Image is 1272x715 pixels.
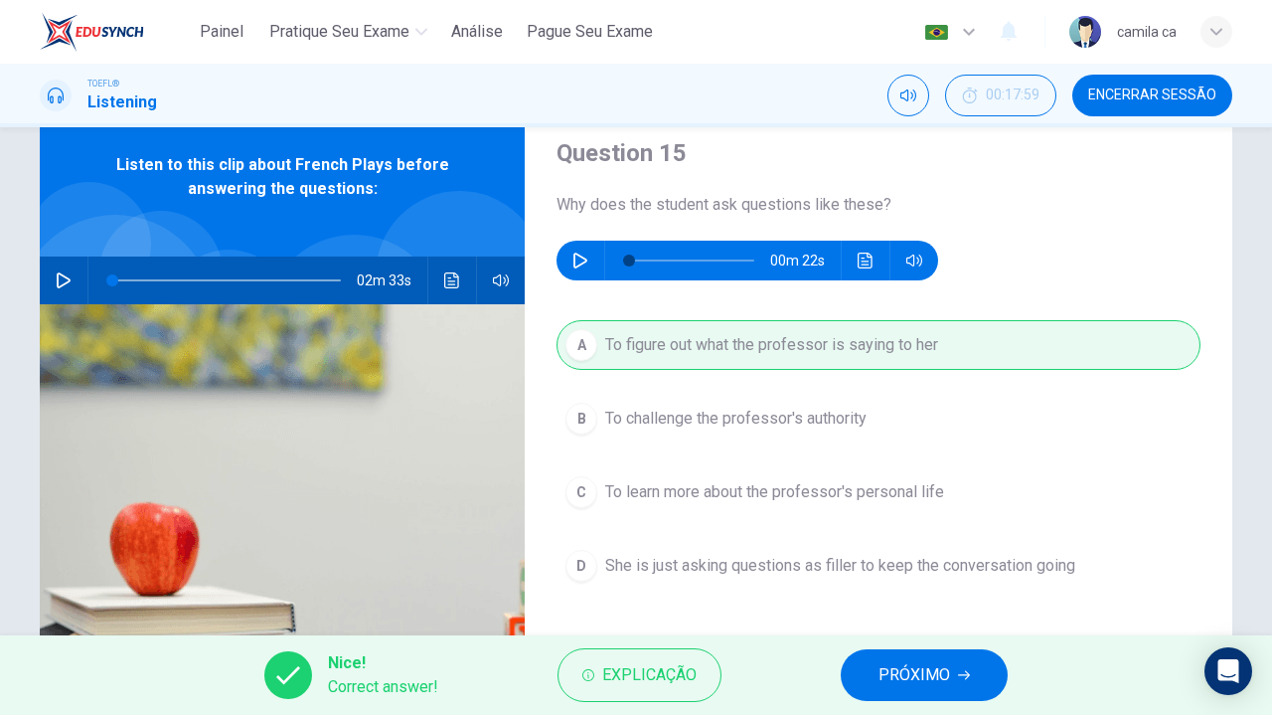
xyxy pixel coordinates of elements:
[945,75,1056,116] button: 00:17:59
[190,14,253,50] button: Painel
[1204,647,1252,695] div: Open Intercom Messenger
[924,25,949,40] img: pt
[602,661,697,689] span: Explicação
[328,675,438,699] span: Correct answer!
[770,241,841,280] span: 00m 22s
[328,651,438,675] span: Nice!
[357,257,427,304] span: 02m 33s
[1088,88,1216,103] span: Encerrar Sessão
[945,75,1056,116] div: Esconder
[519,14,661,50] button: Pague Seu Exame
[557,648,721,702] button: Explicação
[878,661,950,689] span: PRÓXIMO
[104,153,460,201] span: Listen to this clip about French Plays before answering the questions:
[87,77,119,90] span: TOEFL®
[200,20,243,44] span: Painel
[1117,20,1177,44] div: camila ca
[40,12,190,52] a: EduSynch logo
[556,137,1200,169] h4: Question 15
[40,12,144,52] img: EduSynch logo
[841,649,1008,701] button: PRÓXIMO
[556,193,1200,217] span: Why does the student ask questions like these?
[87,90,157,114] h1: Listening
[1069,16,1101,48] img: Profile picture
[986,88,1039,103] span: 00:17:59
[1072,75,1232,116] button: Encerrar Sessão
[887,75,929,116] div: Silenciar
[269,20,409,44] span: Pratique seu exame
[451,20,503,44] span: Análise
[527,20,653,44] span: Pague Seu Exame
[850,241,881,280] button: Clique para ver a transcrição do áudio
[443,14,511,50] button: Análise
[436,257,468,304] button: Clique para ver a transcrição do áudio
[261,14,435,50] button: Pratique seu exame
